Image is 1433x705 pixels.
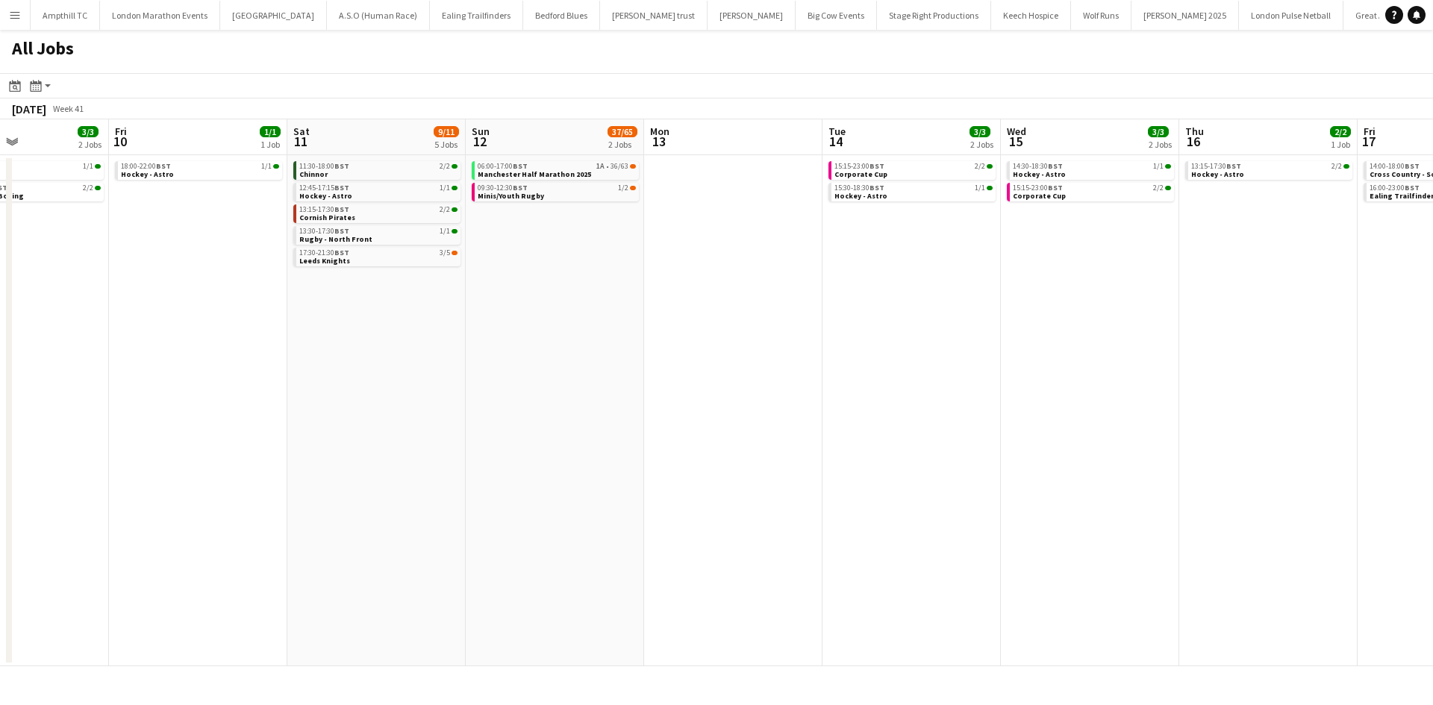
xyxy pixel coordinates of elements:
span: 9/11 [434,126,459,137]
a: 06:00-17:00BST1A•36/63Manchester Half Marathon 2025 [478,161,636,178]
span: 2/2 [975,163,985,170]
span: 1/1 [83,163,93,170]
span: 2/2 [95,186,101,190]
a: 18:00-22:00BST1/1Hockey - Astro [121,161,279,178]
span: 1/2 [630,186,636,190]
span: BST [870,161,884,171]
span: 2/2 [1331,163,1342,170]
a: 13:15-17:30BST2/2Hockey - Astro [1191,161,1349,178]
span: Thu [1185,125,1204,138]
span: 2/2 [1343,164,1349,169]
span: 3/5 [440,249,450,257]
span: 09:30-12:30 [478,184,528,192]
div: 13:15-17:30BST2/2Cornish Pirates [293,204,461,226]
span: Hockey - Astro [1013,169,1066,179]
span: Week 41 [49,103,87,114]
button: A.S.O (Human Race) [327,1,430,30]
span: 1/2 [618,184,628,192]
button: [PERSON_NAME] 2025 [1131,1,1239,30]
span: BST [1048,161,1063,171]
button: Ampthill TC [31,1,100,30]
button: [PERSON_NAME] trust [600,1,708,30]
span: 1A [596,163,605,170]
div: 15:15-23:00BST2/2Corporate Cup [828,161,996,183]
span: 13:15-17:30 [1191,163,1241,170]
span: 1/1 [261,163,272,170]
span: 15:15-23:00 [834,163,884,170]
span: BST [513,161,528,171]
span: 37/65 [608,126,637,137]
a: 12:45-17:15BST1/1Hockey - Astro [299,183,458,200]
span: 1/1 [452,186,458,190]
span: BST [1226,161,1241,171]
div: 15:15-23:00BST2/2Corporate Cup [1007,183,1174,204]
span: 1/1 [95,164,101,169]
div: 06:00-17:00BST1A•36/63Manchester Half Marathon 2025 [472,161,639,183]
div: • [478,163,636,170]
div: 1 Job [1331,139,1350,150]
span: 1/1 [260,126,281,137]
span: BST [513,183,528,192]
span: 1/1 [452,229,458,234]
span: BST [334,248,349,257]
span: 1/1 [440,228,450,235]
span: 16 [1183,133,1204,150]
span: Leeds Knights [299,256,350,266]
div: 13:30-17:30BST1/1Rugby - North Front [293,226,461,248]
div: 17:30-21:30BST3/5Leeds Knights [293,248,461,269]
button: Wolf Runs [1071,1,1131,30]
span: 2/2 [440,163,450,170]
span: 2/2 [1153,184,1164,192]
div: 18:00-22:00BST1/1Hockey - Astro [115,161,282,183]
span: 15 [1005,133,1026,150]
a: 09:30-12:30BST1/2Minis/Youth Rugby [478,183,636,200]
span: Manchester Half Marathon 2025 [478,169,591,179]
span: 12 [469,133,490,150]
a: 11:30-18:00BST2/2Chinnor [299,161,458,178]
span: 11:30-18:00 [299,163,349,170]
span: BST [334,204,349,214]
div: 09:30-12:30BST1/2Minis/Youth Rugby [472,183,639,204]
span: 3/3 [1148,126,1169,137]
span: 17:30-21:30 [299,249,349,257]
div: 2 Jobs [1149,139,1172,150]
span: BST [334,161,349,171]
span: 2/2 [1165,186,1171,190]
button: Ealing Trailfinders [430,1,523,30]
span: 15:30-18:30 [834,184,884,192]
span: 1/1 [987,186,993,190]
span: 1/1 [1165,164,1171,169]
span: 1/1 [273,164,279,169]
span: 16:00-23:00 [1370,184,1420,192]
span: Corporate Cup [1013,191,1066,201]
div: 14:30-18:30BST1/1Hockey - Astro [1007,161,1174,183]
div: 2 Jobs [608,139,637,150]
span: 06:00-17:00 [478,163,528,170]
span: 3/5 [452,251,458,255]
div: 15:30-18:30BST1/1Hockey - Astro [828,183,996,204]
button: Stage Right Productions [877,1,991,30]
div: 1 Job [260,139,280,150]
span: Cornish Pirates [299,213,355,222]
span: 10 [113,133,127,150]
span: 13:30-17:30 [299,228,349,235]
span: BST [334,183,349,192]
a: 17:30-21:30BST3/5Leeds Knights [299,248,458,265]
button: London Pulse Netball [1239,1,1343,30]
a: 14:30-18:30BST1/1Hockey - Astro [1013,161,1171,178]
span: 14 [826,133,846,150]
span: 3/3 [78,126,99,137]
span: 2/2 [1330,126,1351,137]
div: 11:30-18:00BST2/2Chinnor [293,161,461,183]
span: Fri [115,125,127,138]
span: 2/2 [440,206,450,213]
span: Sun [472,125,490,138]
div: 5 Jobs [434,139,458,150]
div: 2 Jobs [78,139,102,150]
span: Hockey - Astro [834,191,887,201]
span: BST [334,226,349,236]
div: 2 Jobs [970,139,993,150]
div: [DATE] [12,101,46,116]
span: 3/3 [970,126,990,137]
span: 1/1 [1153,163,1164,170]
